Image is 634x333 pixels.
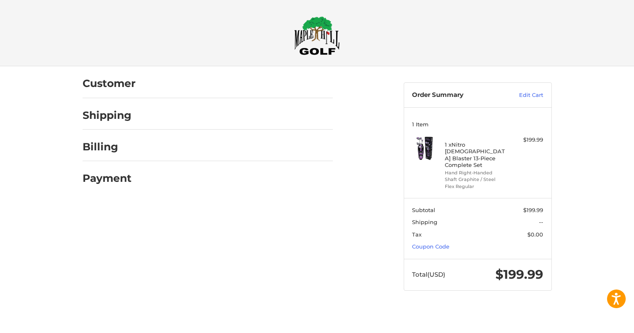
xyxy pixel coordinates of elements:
[83,77,136,90] h2: Customer
[294,16,340,55] img: Maple Hill Golf
[8,297,98,325] iframe: Gorgias live chat messenger
[445,141,508,168] h4: 1 x Nitro [DEMOGRAPHIC_DATA] Blaster 13-Piece Complete Set
[412,231,422,238] span: Tax
[412,207,435,213] span: Subtotal
[510,136,543,144] div: $199.99
[445,183,508,190] li: Flex Regular
[523,207,543,213] span: $199.99
[412,219,437,225] span: Shipping
[445,169,508,176] li: Hand Right-Handed
[412,243,449,250] a: Coupon Code
[83,172,132,185] h2: Payment
[412,270,445,278] span: Total (USD)
[501,91,543,99] a: Edit Cart
[445,176,508,183] li: Shaft Graphite / Steel
[83,140,131,153] h2: Billing
[495,267,543,282] span: $199.99
[412,121,543,128] h3: 1 Item
[527,231,543,238] span: $0.00
[412,91,501,99] h3: Order Summary
[539,219,543,225] span: --
[83,109,132,122] h2: Shipping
